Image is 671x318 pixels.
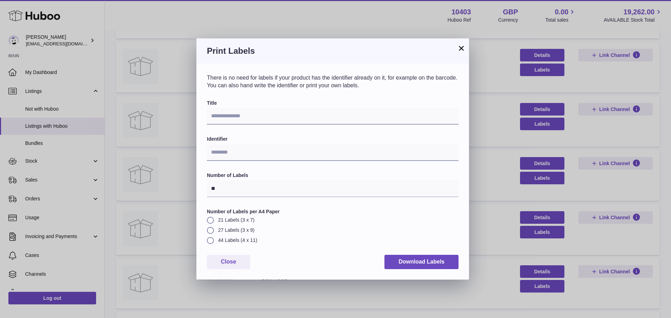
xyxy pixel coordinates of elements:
button: Close [207,255,250,269]
label: Number of Labels per A4 Paper [207,208,459,215]
label: Identifier [207,136,459,142]
button: Download Labels [384,255,459,269]
label: 27 Labels (3 x 9) [207,227,459,234]
label: 21 Labels (3 x 7) [207,217,459,223]
label: Title [207,100,459,106]
h3: Print Labels [207,45,459,57]
label: Number of Labels [207,172,459,179]
p: There is no need for labels if your product has the identifier already on it, for example on the ... [207,74,459,89]
button: × [457,44,466,52]
label: 44 Labels (4 x 11) [207,237,459,244]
